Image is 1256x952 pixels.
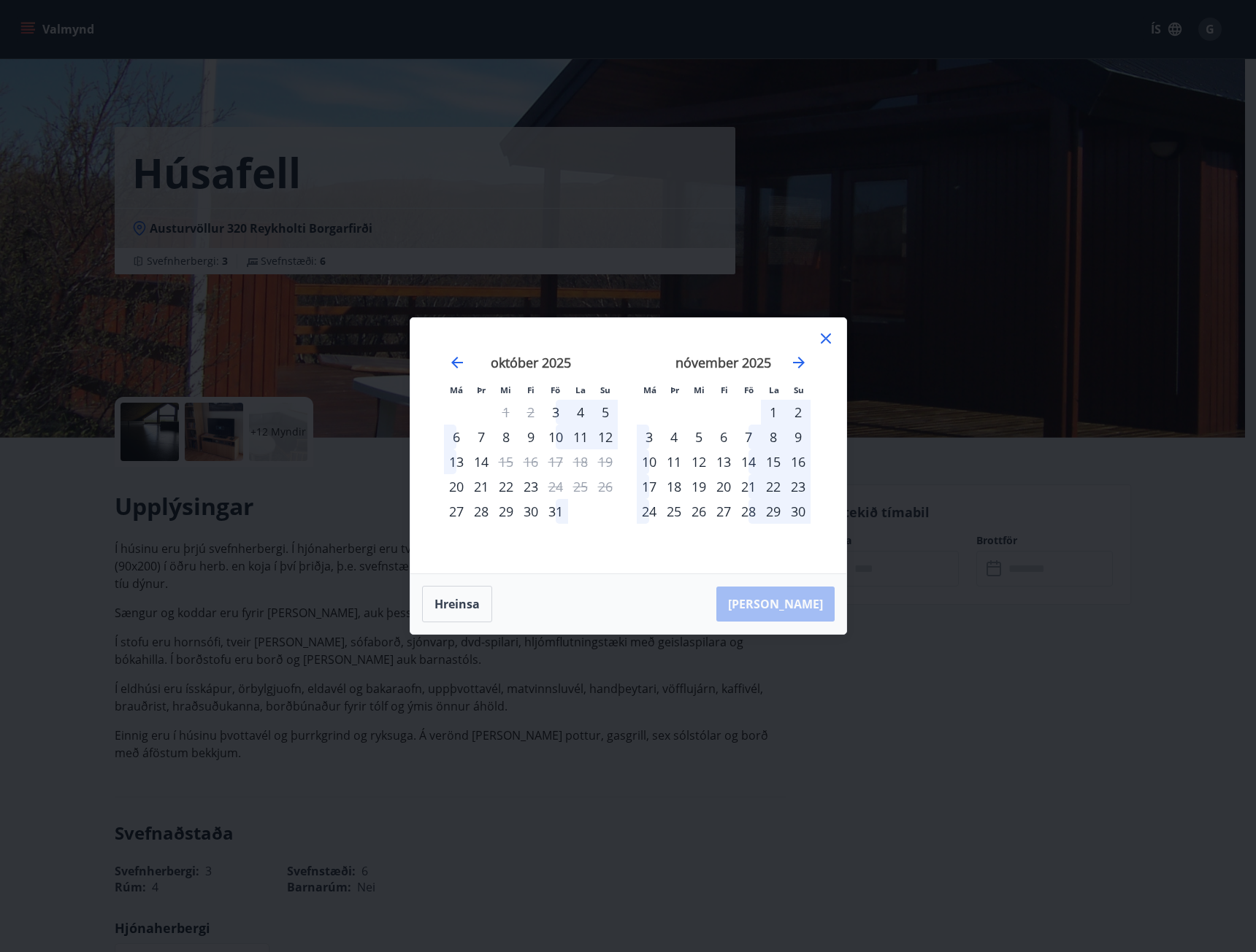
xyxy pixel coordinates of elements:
td: Choose laugardagur, 11. október 2025 as your check-in date. It’s available. [568,425,593,449]
div: Aðeins útritun í boði [543,474,568,499]
small: Má [643,384,656,395]
div: Calendar [428,336,829,556]
div: 6 [711,425,736,449]
button: Hreinsa [422,586,492,622]
td: Choose laugardagur, 15. nóvember 2025 as your check-in date. It’s available. [761,449,786,474]
div: 28 [736,499,761,524]
td: Choose sunnudagur, 9. nóvember 2025 as your check-in date. It’s available. [786,425,811,449]
td: Not available. föstudagur, 17. október 2025 [543,449,568,474]
div: 21 [736,474,761,499]
td: Choose föstudagur, 28. nóvember 2025 as your check-in date. It’s available. [736,499,761,524]
td: Choose föstudagur, 10. október 2025 as your check-in date. It’s available. [543,425,568,449]
div: 17 [637,474,662,499]
td: Choose mánudagur, 20. október 2025 as your check-in date. It’s available. [444,474,469,499]
td: Choose fimmtudagur, 20. nóvember 2025 as your check-in date. It’s available. [711,474,736,499]
div: 27 [711,499,736,524]
strong: október 2025 [491,354,571,371]
td: Choose föstudagur, 7. nóvember 2025 as your check-in date. It’s available. [736,425,761,449]
td: Choose þriðjudagur, 21. október 2025 as your check-in date. It’s available. [469,474,494,499]
div: 11 [568,425,593,449]
div: 24 [637,499,662,524]
div: 1 [761,400,786,425]
small: Má [450,384,463,395]
strong: nóvember 2025 [675,354,771,371]
td: Choose fimmtudagur, 27. nóvember 2025 as your check-in date. It’s available. [711,499,736,524]
td: Not available. fimmtudagur, 16. október 2025 [518,449,543,474]
td: Choose miðvikudagur, 19. nóvember 2025 as your check-in date. It’s available. [686,474,711,499]
td: Choose þriðjudagur, 18. nóvember 2025 as your check-in date. It’s available. [662,474,686,499]
small: Su [794,384,804,395]
td: Choose þriðjudagur, 7. október 2025 as your check-in date. It’s available. [469,425,494,449]
td: Not available. miðvikudagur, 1. október 2025 [494,400,518,425]
small: Mi [500,384,511,395]
div: Aðeins innritun í boði [444,474,469,499]
td: Choose þriðjudagur, 4. nóvember 2025 as your check-in date. It’s available. [662,425,686,449]
td: Choose mánudagur, 10. nóvember 2025 as your check-in date. It’s available. [637,449,662,474]
div: Aðeins útritun í boði [494,449,518,474]
td: Choose þriðjudagur, 14. október 2025 as your check-in date. It’s available. [469,449,494,474]
div: 3 [637,425,662,449]
td: Choose fimmtudagur, 6. nóvember 2025 as your check-in date. It’s available. [711,425,736,449]
td: Choose þriðjudagur, 28. október 2025 as your check-in date. It’s available. [469,499,494,524]
td: Choose miðvikudagur, 8. október 2025 as your check-in date. It’s available. [494,425,518,449]
div: 12 [593,425,618,449]
td: Not available. sunnudagur, 19. október 2025 [593,449,618,474]
div: 21 [469,474,494,499]
div: 10 [543,425,568,449]
div: 26 [686,499,711,524]
small: La [769,384,779,395]
div: 30 [786,499,811,524]
td: Choose föstudagur, 14. nóvember 2025 as your check-in date. It’s available. [736,449,761,474]
td: Choose sunnudagur, 16. nóvember 2025 as your check-in date. It’s available. [786,449,811,474]
div: 16 [786,449,811,474]
td: Choose sunnudagur, 12. október 2025 as your check-in date. It’s available. [593,425,618,449]
td: Choose mánudagur, 13. október 2025 as your check-in date. It’s available. [444,449,469,474]
small: Fö [744,384,754,395]
div: 4 [568,400,593,425]
div: 23 [786,474,811,499]
div: 19 [686,474,711,499]
td: Choose laugardagur, 4. október 2025 as your check-in date. It’s available. [568,400,593,425]
div: 4 [662,425,686,449]
div: 22 [494,474,518,499]
div: 8 [761,425,786,449]
div: 23 [518,474,543,499]
td: Choose þriðjudagur, 25. nóvember 2025 as your check-in date. It’s available. [662,499,686,524]
td: Not available. laugardagur, 18. október 2025 [568,449,593,474]
small: Þr [477,384,486,395]
div: Aðeins innritun í boði [543,400,568,425]
small: La [575,384,586,395]
div: 30 [518,499,543,524]
td: Choose þriðjudagur, 11. nóvember 2025 as your check-in date. It’s available. [662,449,686,474]
td: Not available. sunnudagur, 26. október 2025 [593,474,618,499]
div: 6 [444,425,469,449]
div: 9 [518,425,543,449]
td: Choose laugardagur, 8. nóvember 2025 as your check-in date. It’s available. [761,425,786,449]
td: Choose sunnudagur, 5. október 2025 as your check-in date. It’s available. [593,400,618,425]
div: 31 [543,499,568,524]
td: Choose mánudagur, 24. nóvember 2025 as your check-in date. It’s available. [637,499,662,524]
td: Choose miðvikudagur, 5. nóvember 2025 as your check-in date. It’s available. [686,425,711,449]
td: Not available. fimmtudagur, 2. október 2025 [518,400,543,425]
td: Choose sunnudagur, 23. nóvember 2025 as your check-in date. It’s available. [786,474,811,499]
div: Move backward to switch to the previous month. [448,354,466,371]
td: Choose föstudagur, 31. október 2025 as your check-in date. It’s available. [543,499,568,524]
td: Choose miðvikudagur, 29. október 2025 as your check-in date. It’s available. [494,499,518,524]
div: 7 [736,425,761,449]
td: Choose miðvikudagur, 22. október 2025 as your check-in date. It’s available. [494,474,518,499]
div: 29 [494,499,518,524]
small: Þr [670,384,679,395]
div: 10 [637,449,662,474]
td: Choose mánudagur, 3. nóvember 2025 as your check-in date. It’s available. [637,425,662,449]
td: Choose fimmtudagur, 13. nóvember 2025 as your check-in date. It’s available. [711,449,736,474]
td: Choose mánudagur, 17. nóvember 2025 as your check-in date. It’s available. [637,474,662,499]
div: 5 [686,425,711,449]
small: Mi [694,384,705,395]
td: Choose laugardagur, 1. nóvember 2025 as your check-in date. It’s available. [761,400,786,425]
div: 13 [711,449,736,474]
div: 22 [761,474,786,499]
td: Choose sunnudagur, 2. nóvember 2025 as your check-in date. It’s available. [786,400,811,425]
div: 8 [494,425,518,449]
small: Fi [721,384,728,395]
td: Choose fimmtudagur, 23. október 2025 as your check-in date. It’s available. [518,474,543,499]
